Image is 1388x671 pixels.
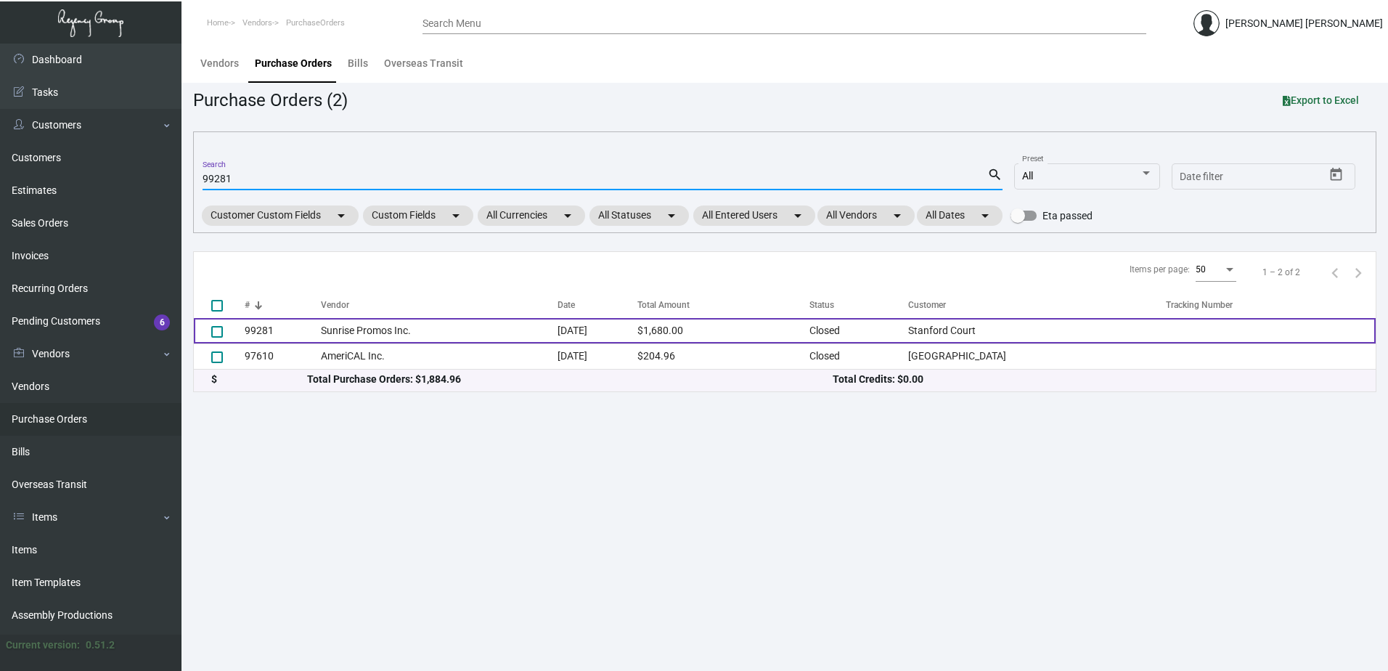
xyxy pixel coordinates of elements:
mat-chip: Customer Custom Fields [202,206,359,226]
td: 97610 [245,343,321,369]
div: Tracking Number [1166,298,1376,312]
td: Closed [809,343,909,369]
div: Vendor [321,298,558,312]
mat-chip: All Currencies [478,206,585,226]
div: Total Amount [637,298,690,312]
input: Start date [1180,171,1225,183]
mat-icon: arrow_drop_down [663,207,680,224]
div: Purchase Orders [255,56,332,71]
div: Customer [908,298,946,312]
td: [GEOGRAPHIC_DATA] [908,343,1166,369]
input: End date [1237,171,1307,183]
button: Export to Excel [1271,87,1371,113]
div: 1 – 2 of 2 [1262,266,1300,279]
mat-chip: All Statuses [589,206,689,226]
div: Overseas Transit [384,56,463,71]
span: All [1022,170,1033,182]
button: Next page [1347,261,1370,284]
div: Status [809,298,909,312]
mat-chip: Custom Fields [363,206,473,226]
span: 50 [1196,264,1206,274]
mat-icon: arrow_drop_down [889,207,906,224]
mat-chip: All Vendors [817,206,915,226]
mat-icon: arrow_drop_down [447,207,465,224]
div: Date [558,298,575,312]
img: admin@bootstrapmaster.com [1193,10,1220,36]
span: Vendors [242,18,272,28]
div: Status [809,298,834,312]
td: 99281 [245,318,321,343]
span: Home [207,18,229,28]
div: Items per page: [1130,263,1190,276]
mat-chip: All Entered Users [693,206,815,226]
mat-icon: arrow_drop_down [789,207,807,224]
mat-icon: arrow_drop_down [976,207,994,224]
td: $204.96 [637,343,809,369]
div: Current version: [6,638,80,653]
div: Tracking Number [1166,298,1233,312]
div: Total Amount [637,298,809,312]
div: Date [558,298,637,312]
div: Purchase Orders (2) [193,87,348,113]
td: Stanford Court [908,318,1166,343]
td: AmeriCAL Inc. [321,343,558,369]
span: Export to Excel [1283,94,1359,106]
mat-chip: All Dates [917,206,1003,226]
div: Vendors [200,56,239,71]
mat-icon: search [987,166,1003,184]
td: [DATE] [558,343,637,369]
div: Total Credits: $0.00 [833,372,1358,387]
td: Closed [809,318,909,343]
div: Bills [348,56,368,71]
span: Eta passed [1042,207,1093,224]
mat-icon: arrow_drop_down [559,207,576,224]
button: Open calendar [1325,163,1348,187]
mat-icon: arrow_drop_down [332,207,350,224]
div: Vendor [321,298,349,312]
div: Customer [908,298,1166,312]
div: Total Purchase Orders: $1,884.96 [307,372,833,387]
span: PurchaseOrders [286,18,345,28]
div: $ [211,372,307,387]
div: 0.51.2 [86,638,115,653]
td: [DATE] [558,318,637,343]
td: $1,680.00 [637,318,809,343]
div: # [245,298,250,312]
div: [PERSON_NAME] [PERSON_NAME] [1225,16,1383,31]
div: # [245,298,321,312]
td: Sunrise Promos Inc. [321,318,558,343]
button: Previous page [1323,261,1347,284]
mat-select: Items per page: [1196,265,1236,275]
